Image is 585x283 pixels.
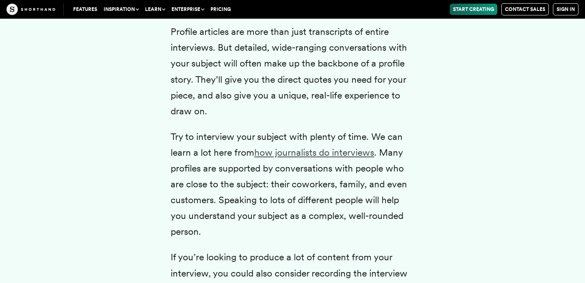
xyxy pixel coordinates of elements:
[142,4,168,15] button: Learn
[207,4,234,15] a: Pricing
[501,3,549,15] a: Contact Sales
[171,24,414,119] p: Profile articles are more than just transcripts of entire interviews. But detailed, wide-ranging ...
[168,4,207,15] button: Enterprise
[70,4,100,15] a: Features
[100,4,142,15] button: Inspiration
[171,129,414,240] p: Try to interview your subject with plenty of time. We can learn a lot here from . Many profiles a...
[6,4,55,15] img: The Craft
[553,3,578,15] a: Sign in
[254,147,374,158] a: how journalists do interviews
[450,4,497,15] a: Start Creating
